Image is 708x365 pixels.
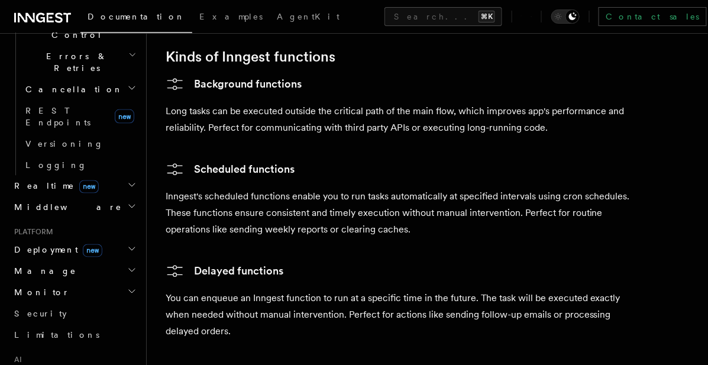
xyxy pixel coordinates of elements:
a: Scheduled functions [166,160,295,179]
span: Monitor [9,287,70,299]
div: v 4.0.25 [33,19,58,28]
button: Toggle dark mode [551,9,580,24]
button: Realtimenew [9,176,139,197]
a: Background functions [166,75,302,93]
a: Security [9,303,139,325]
button: Manage [9,261,139,282]
button: Search...⌘K [384,7,502,26]
a: Delayed functions [166,261,283,280]
img: tab_domain_overview_orange.svg [48,70,57,79]
span: Deployment [9,244,102,256]
span: new [79,180,99,193]
span: Examples [199,12,263,21]
img: website_grey.svg [19,31,28,41]
span: new [83,244,102,257]
a: Versioning [21,133,139,154]
span: Middleware [9,202,122,214]
button: Monitor [9,282,139,303]
p: You can enqueue an Inngest function to run at a specific time in the future. The task will be exe... [166,290,639,340]
span: Manage [9,266,76,277]
span: REST Endpoints [25,106,90,127]
span: Realtime [9,180,99,192]
span: Cancellation [21,83,123,95]
img: logo_orange.svg [19,19,28,28]
a: REST Endpointsnew [21,100,139,133]
a: Kinds of Inngest functions [166,49,335,65]
div: 关键词（按流量） [134,71,195,79]
a: Examples [192,4,270,32]
span: Platform [9,228,53,237]
kbd: ⌘K [479,11,495,22]
a: Documentation [80,4,192,33]
span: Documentation [88,12,185,21]
img: tab_keywords_by_traffic_grey.svg [121,70,130,79]
span: new [115,109,134,124]
span: Logging [25,160,87,170]
p: Inngest's scheduled functions enable you to run tasks automatically at specified intervals using ... [166,188,639,238]
button: Deploymentnew [9,240,139,261]
span: AI [9,356,22,365]
a: Logging [21,154,139,176]
a: Limitations [9,325,139,346]
div: 域名: [DOMAIN_NAME] [31,31,120,41]
span: Versioning [25,139,104,148]
button: Middleware [9,197,139,218]
button: Cancellation [21,79,139,100]
span: Security [14,309,67,319]
a: AgentKit [270,4,347,32]
a: Contact sales [599,7,707,26]
span: AgentKit [277,12,340,21]
button: Errors & Retries [21,46,139,79]
p: Long tasks can be executed outside the critical path of the main flow, which improves app's perfo... [166,103,639,136]
span: Limitations [14,331,99,340]
div: 域名概述 [61,71,91,79]
span: Errors & Retries [21,50,128,74]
